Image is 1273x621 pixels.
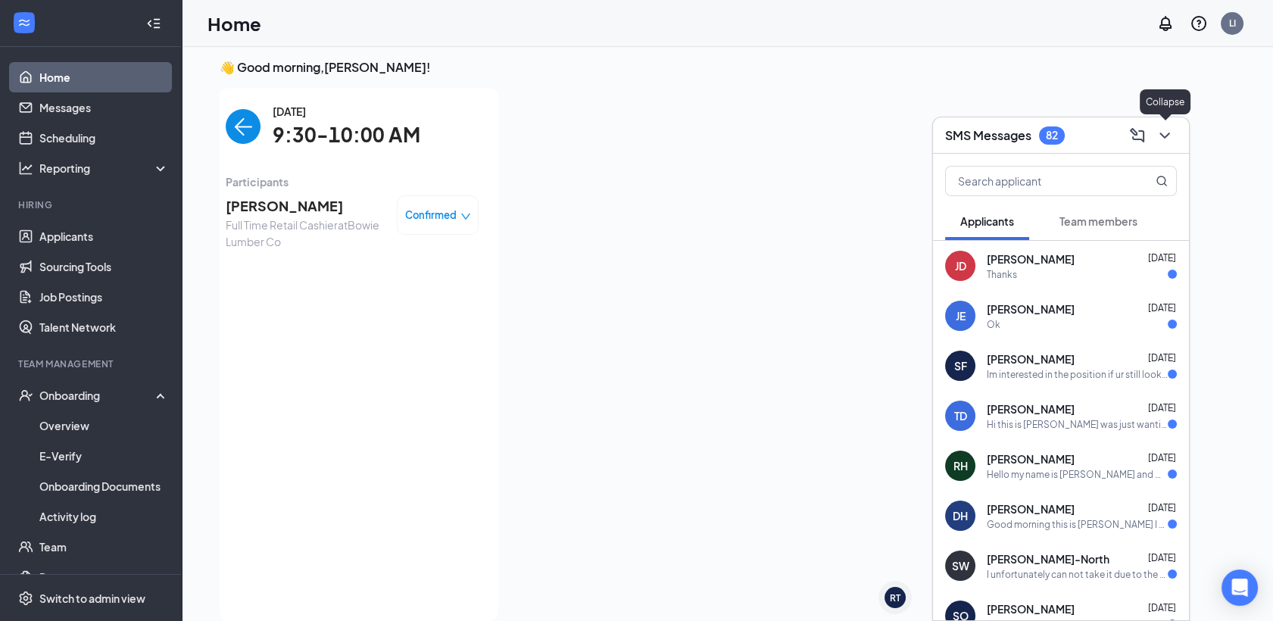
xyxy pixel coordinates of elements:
[1148,252,1176,264] span: [DATE]
[1190,14,1208,33] svg: QuestionInfo
[39,123,169,153] a: Scheduling
[1148,602,1176,613] span: [DATE]
[226,173,479,190] span: Participants
[39,471,169,501] a: Onboarding Documents
[39,251,169,282] a: Sourcing Tools
[960,214,1014,228] span: Applicants
[39,62,169,92] a: Home
[39,532,169,562] a: Team
[1222,570,1258,606] div: Open Intercom Messenger
[987,301,1075,317] span: [PERSON_NAME]
[987,251,1075,267] span: [PERSON_NAME]
[18,357,166,370] div: Team Management
[39,282,169,312] a: Job Postings
[955,258,966,273] div: JD
[207,11,261,36] h1: Home
[146,16,161,31] svg: Collapse
[39,312,169,342] a: Talent Network
[987,368,1168,381] div: Im interested in the position if ur still looking to hire
[273,120,420,151] span: 9:30-10:00 AM
[1229,17,1236,30] div: LI
[956,308,966,323] div: JE
[405,208,457,223] span: Confirmed
[1148,352,1176,364] span: [DATE]
[273,103,420,120] span: [DATE]
[890,591,900,604] div: RT
[1156,126,1174,145] svg: ChevronDown
[17,15,32,30] svg: WorkstreamLogo
[987,351,1075,367] span: [PERSON_NAME]
[1148,302,1176,314] span: [DATE]
[39,388,156,403] div: Onboarding
[226,217,385,250] span: Full Time Retail Cashier at Bowie Lumber Co
[987,451,1075,467] span: [PERSON_NAME]
[1059,214,1137,228] span: Team members
[39,562,169,592] a: Documents
[1153,123,1177,148] button: ChevronDown
[39,501,169,532] a: Activity log
[39,221,169,251] a: Applicants
[945,127,1031,144] h3: SMS Messages
[220,59,1235,76] h3: 👋 Good morning, [PERSON_NAME] !
[18,591,33,606] svg: Settings
[18,388,33,403] svg: UserCheck
[1148,452,1176,463] span: [DATE]
[953,458,968,473] div: RH
[946,167,1125,195] input: Search applicant
[987,518,1168,531] div: Good morning this is [PERSON_NAME] I submitted two applications for your company and was wanting ...
[18,198,166,211] div: Hiring
[1140,89,1190,114] div: Collapse
[987,568,1168,581] div: I unfortunately can not take it due to the hourly pay
[987,268,1017,281] div: Thanks
[954,408,967,423] div: TD
[987,418,1168,431] div: Hi this is [PERSON_NAME] was just wanting to check on my application
[954,358,967,373] div: SF
[39,591,145,606] div: Switch to admin view
[987,401,1075,417] span: [PERSON_NAME]
[39,410,169,441] a: Overview
[1125,123,1150,148] button: ComposeMessage
[39,161,170,176] div: Reporting
[987,501,1075,516] span: [PERSON_NAME]
[1128,126,1147,145] svg: ComposeMessage
[987,601,1075,616] span: [PERSON_NAME]
[1148,402,1176,413] span: [DATE]
[987,551,1109,566] span: [PERSON_NAME]-North
[1046,129,1058,142] div: 82
[952,558,969,573] div: SW
[1148,502,1176,513] span: [DATE]
[39,92,169,123] a: Messages
[987,318,1000,331] div: Ok
[226,195,385,217] span: [PERSON_NAME]
[953,508,968,523] div: DH
[987,468,1168,481] div: Hello my name is [PERSON_NAME] and was checking on the application I completed?
[39,441,169,471] a: E-Verify
[1156,175,1168,187] svg: MagnifyingGlass
[18,161,33,176] svg: Analysis
[460,211,471,222] span: down
[1148,552,1176,563] span: [DATE]
[226,109,261,144] button: back-button
[1156,14,1175,33] svg: Notifications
